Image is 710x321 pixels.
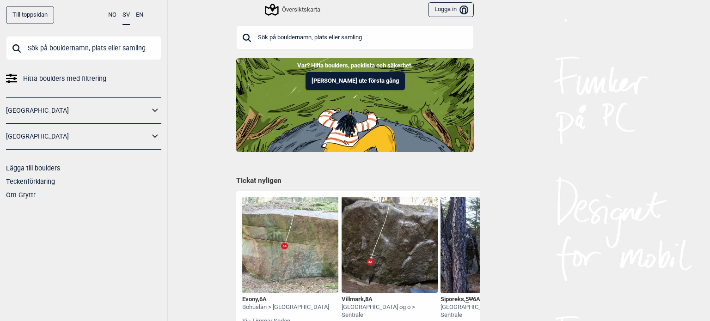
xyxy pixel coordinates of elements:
[6,191,36,199] a: Om Gryttr
[122,6,130,25] button: SV
[6,72,161,85] a: Hitta boulders med filtrering
[6,130,149,143] a: [GEOGRAPHIC_DATA]
[23,72,106,85] span: Hitta boulders med filtrering
[441,296,537,303] div: Siporeks , Ψ
[428,2,474,18] button: Logga in
[6,164,60,172] a: Lägga till boulders
[6,104,149,117] a: [GEOGRAPHIC_DATA]
[473,296,484,303] span: 6A+
[236,176,474,186] h1: Tickat nyligen
[306,72,405,90] button: [PERSON_NAME] ute första gång
[266,4,320,15] div: Översiktskarta
[259,296,267,303] span: 6A
[365,296,373,303] span: 8A
[342,197,438,293] img: Villmark 200509
[136,6,143,24] button: EN
[342,296,438,303] div: Villmark ,
[242,296,329,303] div: Evony ,
[108,6,116,24] button: NO
[236,25,474,49] input: Sök på bouldernamn, plats eller samling
[236,58,474,151] img: Indoor to outdoor
[6,6,54,24] a: Till toppsidan
[465,296,469,303] span: 5
[6,178,55,185] a: Teckenförklaring
[242,303,329,311] div: Bohuslän > [GEOGRAPHIC_DATA]
[7,61,703,70] p: Var? Hitta boulders, packlista och säkerhet.
[342,303,438,319] div: [GEOGRAPHIC_DATA] og o > Sentrale
[441,197,537,293] img: Siporeks 200318
[6,36,161,60] input: Sök på bouldernamn, plats eller samling
[242,197,338,293] img: Evony
[441,303,537,319] div: [GEOGRAPHIC_DATA] og o > Sentrale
